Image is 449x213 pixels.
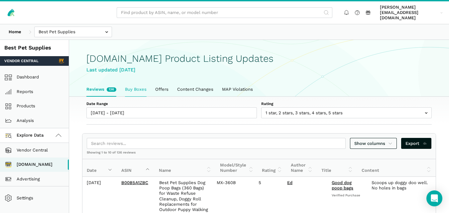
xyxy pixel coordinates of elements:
th: Author Name: activate to sort column ascending [286,159,317,177]
a: B00B5A1ZBC [121,180,148,185]
div: Scoops up doggy doo well. No holes in bags [372,180,431,191]
span: Export [405,140,427,147]
span: Show columns [354,140,393,147]
span: Explore Data [7,132,44,140]
a: Buy Boxes [121,82,151,96]
input: Search reviews... [87,138,346,149]
th: ASIN: activate to sort column ascending [117,159,155,177]
span: Verified Purchase [332,193,363,197]
th: Title: activate to sort column ascending [317,159,357,177]
a: Export [401,138,431,149]
input: Find product by ASIN, name, or model number [117,7,332,18]
label: Rating [261,101,432,106]
th: Rating: activate to sort column ascending [258,159,286,177]
label: Date Range [86,101,257,106]
span: New reviews in the last week [107,87,116,92]
div: Last updated [DATE] [86,66,432,74]
a: Offers [151,82,173,96]
a: Good dog poop bags [332,180,353,190]
th: Name: activate to sort column ascending [155,159,216,177]
th: Content: activate to sort column ascending [357,159,436,177]
div: Showing 1 to 10 of 136 reviews [82,150,436,159]
a: MAP Violations [218,82,257,96]
input: Best Pet Supplies [34,27,112,38]
th: Date: activate to sort column ascending [82,159,117,177]
a: Home [4,27,26,38]
span: Vendor Central [4,58,39,63]
a: Reviews136 [82,82,121,96]
a: Content Changes [173,82,218,96]
h1: [DOMAIN_NAME] Product Listing Updates [86,53,432,64]
div: Best Pet Supplies [4,44,64,52]
a: Ed [287,180,292,185]
input: 1 star, 2 stars, 3 stars, 4 stars, 5 stars [261,107,432,118]
div: Open Intercom Messenger [426,190,442,206]
th: Model/Style Number: activate to sort column ascending [216,159,258,177]
span: [PERSON_NAME][EMAIL_ADDRESS][DOMAIN_NAME] [380,5,438,21]
a: Show columns [350,138,397,149]
a: [PERSON_NAME][EMAIL_ADDRESS][DOMAIN_NAME] [378,4,445,22]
